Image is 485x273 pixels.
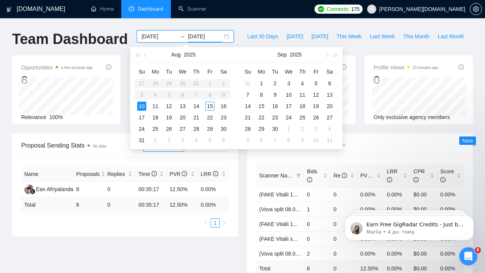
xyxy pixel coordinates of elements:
[284,90,293,99] div: 10
[217,123,230,135] td: 2025-08-30
[370,32,395,41] span: Last Week
[277,47,287,62] button: Sep
[325,124,334,133] div: 4
[255,123,268,135] td: 2025-09-29
[205,102,214,111] div: 15
[295,170,302,181] span: filter
[307,177,312,182] span: info-circle
[323,89,336,100] td: 2025-09-13
[318,6,324,12] img: upwork-logo.png
[176,66,189,78] th: We
[387,177,392,182] span: info-circle
[138,171,156,177] span: Time
[259,206,371,212] a: (Vova split 08.07) Full-stack (Yes Prompt 13.08)
[325,102,334,111] div: 20
[219,136,228,145] div: 6
[106,64,111,70] span: info-circle
[257,102,266,111] div: 15
[360,173,378,179] span: PVR
[21,73,93,87] div: 8
[257,79,266,88] div: 1
[323,135,336,146] td: 2025-10-11
[164,102,174,111] div: 12
[192,124,201,133] div: 28
[336,32,361,41] span: This Week
[323,123,336,135] td: 2025-10-04
[241,89,255,100] td: 2025-09-07
[189,123,203,135] td: 2025-08-28
[162,112,176,123] td: 2025-08-19
[149,112,162,123] td: 2025-08-18
[384,187,410,202] td: 0.00%
[176,123,189,135] td: 2025-08-27
[12,30,128,48] h1: Team Dashboard
[192,113,201,122] div: 21
[413,177,419,182] span: info-circle
[107,170,127,178] span: Replies
[104,167,135,182] th: Replies
[332,30,366,42] button: This Week
[341,64,346,70] span: info-circle
[309,123,323,135] td: 2025-10-03
[351,5,359,13] span: 175
[137,113,146,122] div: 17
[304,217,330,231] td: 0
[21,167,73,182] th: Name
[93,144,106,148] span: No data
[309,100,323,112] td: 2025-09-19
[21,63,93,72] span: Opportunities
[470,6,482,12] span: setting
[73,167,104,182] th: Proposals
[304,231,330,246] td: 0
[176,135,189,146] td: 2025-09-03
[325,113,334,122] div: 27
[203,100,217,112] td: 2025-08-15
[176,100,189,112] td: 2025-08-13
[410,187,437,202] td: $0.00
[296,89,309,100] td: 2025-09-11
[311,102,321,111] div: 19
[282,112,296,123] td: 2025-09-24
[182,171,187,176] span: info-circle
[176,112,189,123] td: 2025-08-20
[330,231,357,246] td: 0
[220,218,229,227] li: Next Page
[36,185,73,193] div: Ean Afriyalanda
[374,63,438,72] span: Profile Views
[284,113,293,122] div: 24
[259,236,376,242] a: (FAKE Vitalii split 14.08) Saas (NO Prompt 01.07)
[271,124,280,133] div: 30
[437,246,464,261] td: 0.00%
[366,30,399,42] button: Last Week
[135,135,149,146] td: 2025-08-31
[24,185,34,194] img: EA
[438,32,464,41] span: Last Month
[470,3,482,15] button: setting
[205,124,214,133] div: 29
[282,123,296,135] td: 2025-10-01
[188,32,222,41] input: End date
[178,124,187,133] div: 27
[219,124,228,133] div: 30
[49,114,63,120] span: 100%
[189,100,203,112] td: 2025-08-14
[296,123,309,135] td: 2025-10-02
[30,189,35,194] img: gigradar-bm.png
[219,102,228,111] div: 16
[475,247,481,253] span: 8
[255,135,268,146] td: 2025-10-06
[458,64,464,70] span: info-circle
[282,135,296,146] td: 2025-10-08
[282,89,296,100] td: 2025-09-10
[282,66,296,78] th: We
[284,102,293,111] div: 17
[311,136,321,145] div: 10
[399,30,433,42] button: This Month
[21,198,73,212] td: Total
[241,78,255,89] td: 2025-08-31
[323,66,336,78] th: Sa
[296,112,309,123] td: 2025-09-25
[309,112,323,123] td: 2025-09-26
[151,113,160,122] div: 18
